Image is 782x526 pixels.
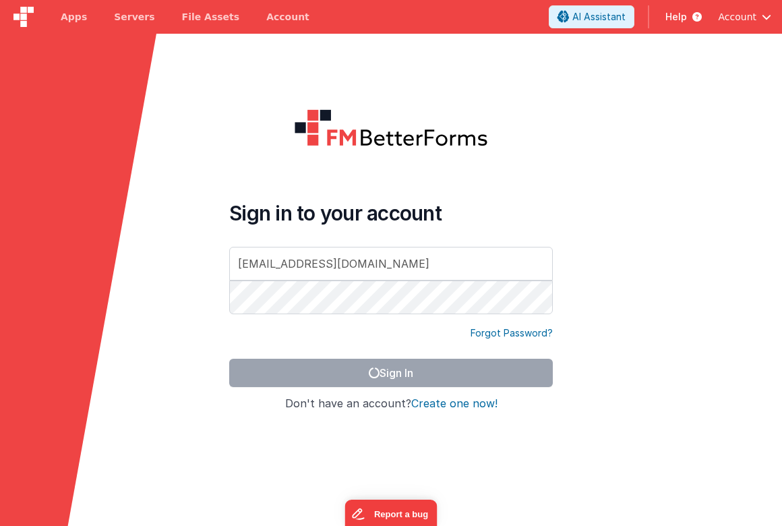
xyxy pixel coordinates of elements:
[229,359,553,387] button: Sign In
[114,10,154,24] span: Servers
[411,398,498,410] button: Create one now!
[718,10,771,24] button: Account
[665,10,687,24] span: Help
[182,10,240,24] span: File Assets
[229,247,553,281] input: Email Address
[229,201,553,225] h4: Sign in to your account
[61,10,87,24] span: Apps
[471,326,553,340] a: Forgot Password?
[229,398,553,410] h4: Don't have an account?
[718,10,756,24] span: Account
[549,5,634,28] button: AI Assistant
[572,10,626,24] span: AI Assistant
